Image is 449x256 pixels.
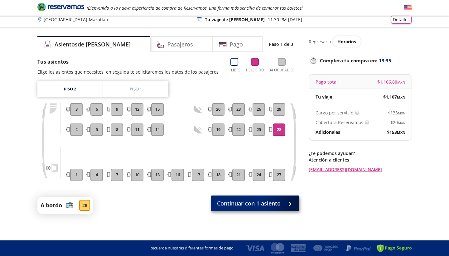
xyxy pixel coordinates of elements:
[167,40,193,49] h4: Pasajeros
[217,199,281,208] span: Continuar con 1 asiento
[151,123,164,136] button: 14
[111,103,123,116] button: 9
[111,123,123,136] button: 8
[397,95,405,99] small: MXN
[212,103,224,116] button: 20
[205,16,265,23] p: Tu viaje de [PERSON_NAME]
[337,39,356,45] span: Horarios
[397,80,405,85] small: MXN
[37,69,219,75] p: Elige los asientos que necesites, en seguida te solicitaremos los datos de los pasajeros
[232,169,245,181] button: 21
[55,40,131,49] h4: Asientos de [PERSON_NAME]
[70,103,83,116] button: 3
[103,81,168,97] a: Piso 1
[131,123,143,136] button: 11
[131,103,143,116] button: 12
[309,56,412,65] p: Completa tu compra en :
[397,130,405,135] small: MXN
[211,196,299,211] button: Continuar con 1 asiento
[232,103,245,116] button: 23
[41,201,62,210] p: A bordo
[37,2,84,12] i: Brand Logo
[273,103,285,116] button: 29
[131,169,143,181] button: 10
[390,119,405,126] span: $ 20
[245,67,264,73] p: 1 Elegido
[70,169,83,181] button: 1
[253,123,265,136] button: 25
[192,169,204,181] button: 17
[316,94,332,100] p: Tu viaje
[228,67,241,73] p: 1 Libre
[232,123,245,136] button: 22
[212,169,224,181] button: 18
[90,169,103,181] button: 4
[391,16,412,24] button: Detalles
[309,150,412,157] p: ¿Te podemos ayudar?
[253,169,265,181] button: 24
[309,157,412,163] p: Atención a clientes
[316,119,363,126] p: Cobertura Reservamos
[130,86,142,92] div: Piso 1
[383,94,405,100] span: $ 1,107
[398,111,405,115] small: MXN
[87,5,303,11] em: ¡Bienvenido a la nueva experiencia de compra de Reservamos, una forma más sencilla de comprar tus...
[151,103,164,116] button: 15
[316,109,353,116] p: Cargo por servicio
[212,123,224,136] button: 19
[269,41,293,47] p: Paso 1 de 3
[388,109,405,116] span: $ 133
[44,16,108,23] p: [GEOGRAPHIC_DATA] - Mazatlán
[273,123,285,136] button: 28
[253,103,265,116] button: 26
[377,79,405,85] span: $ 1,106.80
[273,169,285,181] button: 27
[90,103,103,116] button: 6
[398,120,405,125] small: MXN
[37,58,219,65] p: Tus asientos
[387,129,405,135] span: $ 153
[37,2,84,13] a: Brand Logo
[90,123,103,136] button: 5
[37,81,103,97] a: Piso 2
[309,166,412,173] a: [EMAIL_ADDRESS][DOMAIN_NAME]
[268,16,302,23] p: 11:30 PM [DATE]
[316,79,338,85] p: Pago total
[171,169,184,181] button: 16
[404,4,412,12] button: English
[309,38,331,45] p: Regresar a
[309,36,412,47] div: Regresar a ver horarios
[111,169,123,181] button: 7
[269,67,295,73] p: 34 Ocupados
[316,129,340,135] p: Adicionales
[79,200,90,211] div: 28
[70,123,83,136] button: 2
[151,169,164,181] button: 13
[230,40,243,49] h4: Pago
[149,245,234,251] p: Recuerda nuestras diferentes formas de pago
[379,57,391,64] span: 13:35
